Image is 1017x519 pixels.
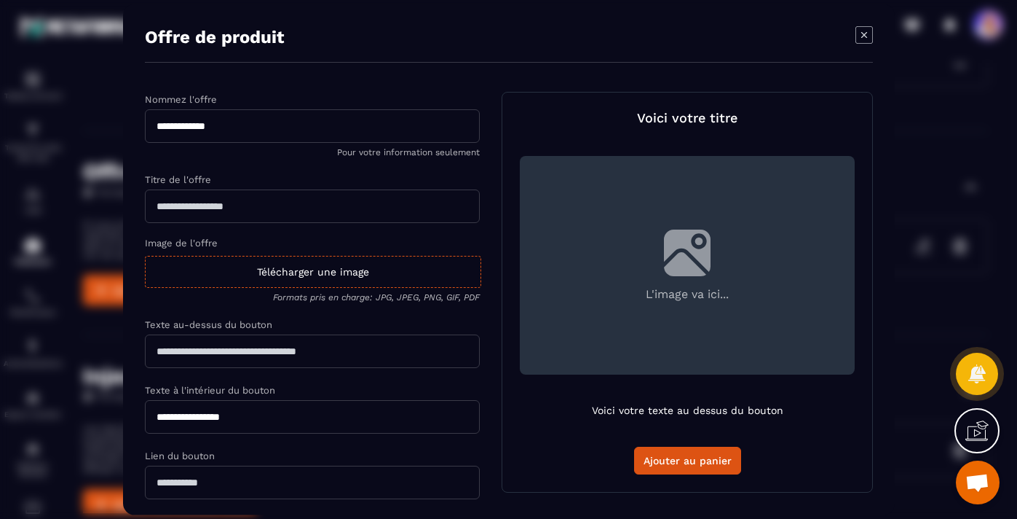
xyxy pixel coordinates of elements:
span: L'image va ici... [646,286,729,300]
p: Offre de produit [145,26,284,47]
label: Titre de l'offre [145,174,211,185]
label: Lien du bouton [145,450,215,461]
label: Texte à l'intérieur du bouton [145,385,275,396]
p: Formats pris en charge: JPG, JPEG, PNG, GIF, PDF [145,292,480,303]
label: Texte au-dessus du bouton [145,319,272,330]
p: Voici votre titre [637,110,737,125]
label: Nommez l'offre [145,94,217,105]
div: Ouvrir le chat [956,461,1000,504]
div: Télécharger une image [145,256,481,288]
p: Voici votre texte au dessus du bouton [591,405,783,416]
label: Image de l'offre [145,238,218,249]
p: Pour votre information seulement [145,147,480,157]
